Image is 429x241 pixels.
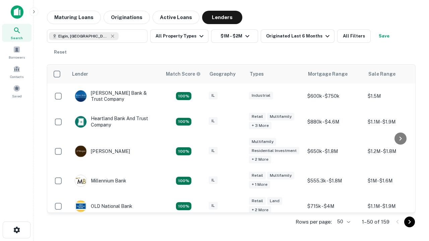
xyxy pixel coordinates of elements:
div: [PERSON_NAME] [75,145,130,157]
div: Millennium Bank [75,175,126,187]
div: Heartland Bank And Trust Company [75,115,155,128]
div: Multifamily [249,138,276,146]
img: picture [75,90,86,102]
th: Lender [68,65,162,83]
td: $650k - $1.8M [304,135,364,168]
a: Saved [2,82,32,100]
button: Lenders [202,11,242,24]
div: IL [209,147,218,155]
td: $880k - $4.6M [304,109,364,134]
div: Capitalize uses an advanced AI algorithm to match your search with the best lender. The match sco... [166,70,201,78]
div: Matching Properties: 22, hasApolloMatch: undefined [176,202,191,210]
div: Multifamily [267,172,294,179]
td: $1M - $1.6M [364,168,425,193]
img: picture [75,200,86,212]
td: $715k - $4M [304,193,364,219]
div: Sale Range [368,70,395,78]
div: + 3 more [249,122,271,130]
img: capitalize-icon.png [11,5,23,19]
div: Matching Properties: 28, hasApolloMatch: undefined [176,92,191,100]
div: [PERSON_NAME] Bank & Trust Company [75,90,155,102]
div: Mortgage Range [308,70,348,78]
div: Originated Last 6 Months [266,32,331,40]
td: $1.2M - $1.8M [364,135,425,168]
button: Reset [50,46,71,59]
div: IL [209,92,218,99]
h6: Match Score [166,70,199,78]
button: Go to next page [404,217,415,227]
button: All Property Types [150,29,208,43]
div: OLD National Bank [75,200,132,212]
span: Elgin, [GEOGRAPHIC_DATA], [GEOGRAPHIC_DATA] [58,33,109,39]
p: Rows per page: [296,218,332,226]
th: Geography [205,65,246,83]
a: Search [2,24,32,42]
iframe: Chat Widget [395,166,429,198]
div: Lender [72,70,88,78]
div: Retail [249,113,266,120]
div: Types [250,70,264,78]
th: Mortgage Range [304,65,364,83]
div: Matching Properties: 16, hasApolloMatch: undefined [176,177,191,185]
div: IL [209,176,218,184]
button: Maturing Loans [47,11,101,24]
button: Originated Last 6 Months [261,29,334,43]
div: IL [209,202,218,210]
div: Retail [249,197,266,205]
div: + 2 more [249,156,271,163]
td: $555.3k - $1.8M [304,168,364,193]
div: Geography [209,70,236,78]
button: Originations [104,11,150,24]
button: Active Loans [152,11,199,24]
div: Multifamily [267,113,294,120]
img: picture [75,175,86,186]
td: $1.1M - $1.9M [364,193,425,219]
div: Industrial [249,92,273,99]
div: Retail [249,172,266,179]
div: Land [267,197,282,205]
div: + 1 more [249,181,270,188]
div: IL [209,117,218,125]
a: Contacts [2,63,32,81]
span: Saved [12,93,22,99]
button: $1M - $2M [211,29,258,43]
div: Matching Properties: 20, hasApolloMatch: undefined [176,118,191,126]
div: 50 [334,217,351,227]
div: + 2 more [249,206,271,214]
th: Capitalize uses an advanced AI algorithm to match your search with the best lender. The match sco... [162,65,205,83]
div: Residential Investment [249,147,299,155]
div: Matching Properties: 23, hasApolloMatch: undefined [176,147,191,155]
p: 1–50 of 159 [362,218,389,226]
th: Types [246,65,304,83]
span: Contacts [10,74,23,79]
img: picture [75,146,86,157]
a: Borrowers [2,43,32,61]
span: Borrowers [9,55,25,60]
button: All Filters [337,29,371,43]
button: Save your search to get updates of matches that match your search criteria. [373,29,395,43]
td: $600k - $750k [304,83,364,109]
img: picture [75,116,86,128]
span: Search [11,35,23,41]
td: $1.1M - $1.9M [364,109,425,134]
td: $1.5M [364,83,425,109]
th: Sale Range [364,65,425,83]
